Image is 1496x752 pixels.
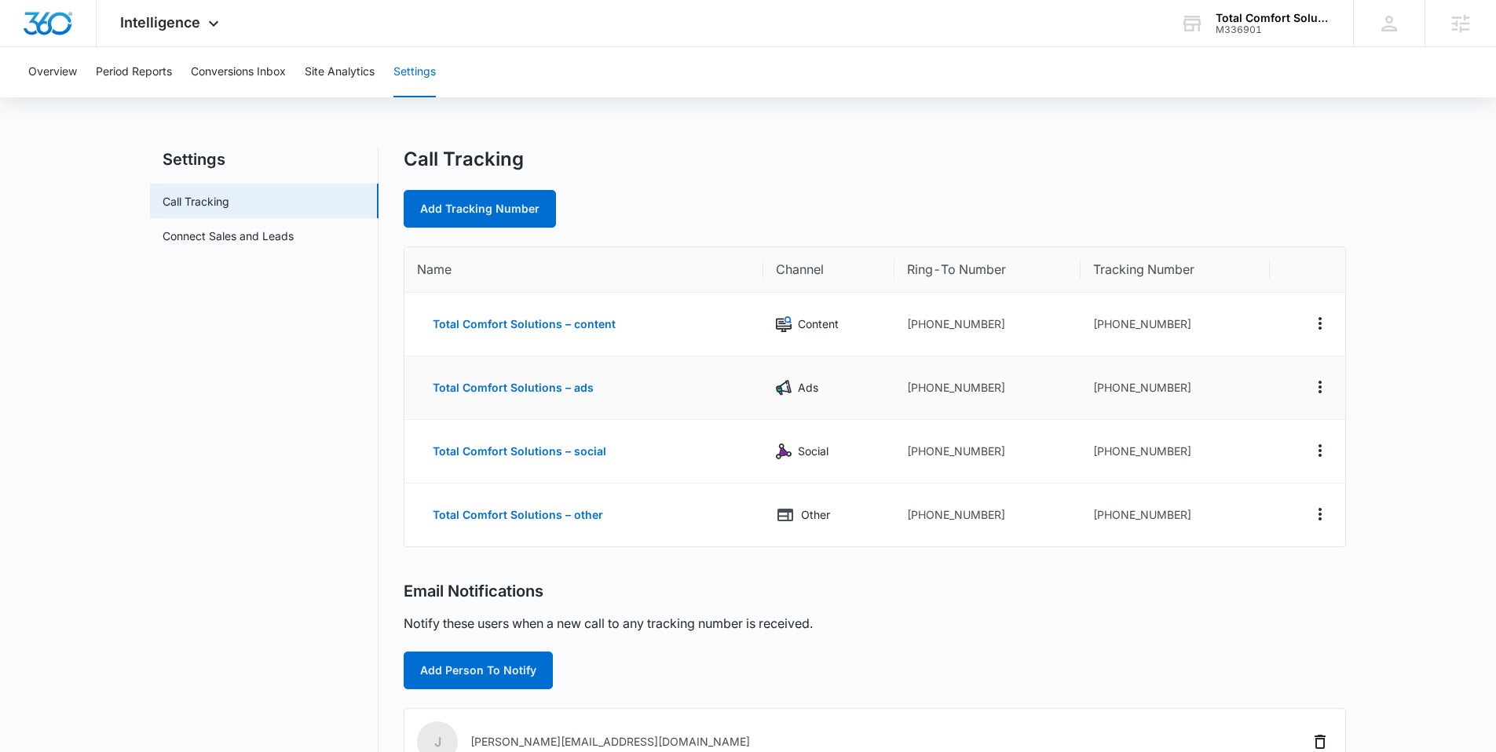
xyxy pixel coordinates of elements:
td: [PHONE_NUMBER] [894,420,1081,484]
td: [PHONE_NUMBER] [1081,293,1270,356]
p: Social [798,443,828,460]
button: Actions [1308,311,1333,336]
button: Add Person To Notify [404,652,553,689]
p: Other [801,506,830,524]
h1: Call Tracking [404,148,524,171]
div: account id [1216,24,1330,35]
a: Connect Sales and Leads [163,228,294,244]
p: Content [798,316,839,333]
button: Period Reports [96,47,172,97]
img: Social [776,444,792,459]
button: Total Comfort Solutions – ads [417,369,609,407]
button: Total Comfort Solutions – other [417,496,619,534]
th: Channel [763,247,895,293]
img: Content [776,316,792,332]
td: [PHONE_NUMBER] [1081,356,1270,420]
h2: Settings [150,148,379,171]
td: [PHONE_NUMBER] [1081,484,1270,546]
button: Settings [393,47,436,97]
div: account name [1216,12,1330,24]
button: Site Analytics [305,47,375,97]
p: Notify these users when a new call to any tracking number is received. [404,614,813,633]
td: [PHONE_NUMBER] [1081,420,1270,484]
button: Actions [1308,438,1333,463]
button: Actions [1308,374,1333,400]
button: Overview [28,47,77,97]
img: Ads [776,380,792,396]
span: Intelligence [120,14,200,31]
h2: Email Notifications [404,582,543,601]
button: Actions [1308,502,1333,527]
td: [PHONE_NUMBER] [894,484,1081,546]
th: Name [404,247,763,293]
td: [PHONE_NUMBER] [894,356,1081,420]
a: Call Tracking [163,193,229,210]
button: Total Comfort Solutions – social [417,433,622,470]
a: Add Tracking Number [404,190,556,228]
p: Ads [798,379,818,396]
th: Tracking Number [1081,247,1270,293]
th: Ring-To Number [894,247,1081,293]
button: Total Comfort Solutions – content [417,305,631,343]
td: [PHONE_NUMBER] [894,293,1081,356]
button: Conversions Inbox [191,47,286,97]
